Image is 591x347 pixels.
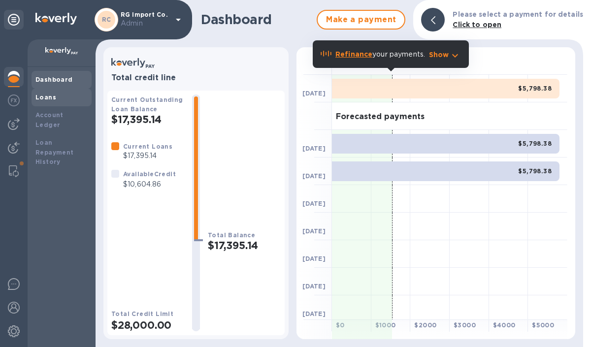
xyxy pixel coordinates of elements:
h3: Total credit line [111,73,281,83]
p: $17,395.14 [123,151,172,161]
h2: $28,000.00 [111,319,184,331]
p: Show [429,50,449,60]
b: Current Loans [123,143,172,150]
img: Logo [35,13,77,25]
div: Unpin categories [4,10,24,30]
button: Show [429,50,461,60]
h1: Dashboard [201,12,312,28]
b: [DATE] [302,310,326,317]
p: $10,604.86 [123,179,176,189]
b: [DATE] [302,255,326,262]
b: [DATE] [302,227,326,235]
p: Admin [121,18,170,29]
b: $ 3000 [454,321,476,329]
h3: Forecasted payments [336,112,425,122]
b: Please select a payment for details [453,10,583,18]
b: Refinance [335,50,372,58]
button: Make a payment [317,10,405,30]
img: Foreign exchange [8,95,20,106]
b: Loans [35,94,56,101]
b: $ 5000 [532,321,554,329]
b: Account Ledger [35,111,64,128]
p: your payments. [335,49,425,60]
h2: $17,395.14 [208,239,281,252]
b: $5,798.38 [518,167,552,175]
b: Click to open [453,21,501,29]
b: RC [102,16,111,23]
b: [DATE] [302,200,326,207]
span: Make a payment [326,14,396,26]
b: Available Credit [123,170,176,178]
b: Total Credit Limit [111,310,173,317]
b: [DATE] [302,90,326,97]
b: [DATE] [302,283,326,290]
b: [DATE] [302,145,326,152]
b: Loan Repayment History [35,139,74,166]
b: $5,798.38 [518,85,552,92]
h2: $17,395.14 [111,113,184,126]
b: $ 2000 [414,321,436,329]
b: $ 4000 [493,321,516,329]
b: Current Outstanding Loan Balance [111,96,183,113]
b: [DATE] [302,172,326,180]
b: Dashboard [35,76,73,83]
b: $5,798.38 [518,140,552,147]
b: Total Balance [208,231,255,239]
p: RG Import Co. [121,11,170,29]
